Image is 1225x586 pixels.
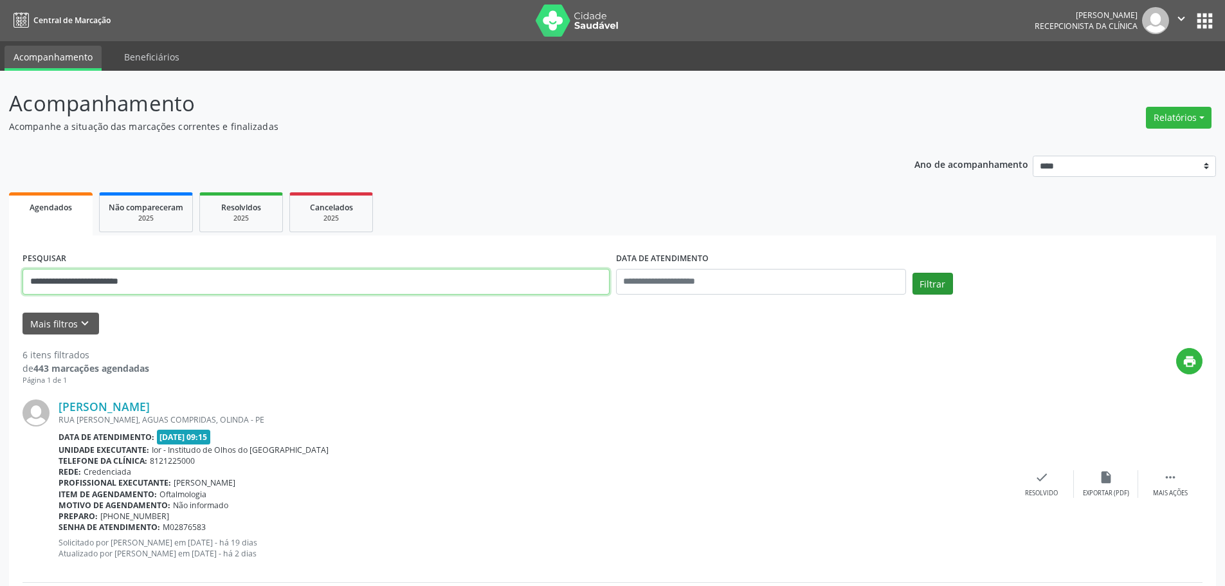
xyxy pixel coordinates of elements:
[59,537,1010,559] p: Solicitado por [PERSON_NAME] em [DATE] - há 19 dias Atualizado por [PERSON_NAME] em [DATE] - há 2...
[23,313,99,335] button: Mais filtroskeyboard_arrow_down
[109,214,183,223] div: 2025
[209,214,273,223] div: 2025
[221,202,261,213] span: Resolvidos
[1174,12,1188,26] i: 
[310,202,353,213] span: Cancelados
[23,399,50,426] img: img
[1193,10,1216,32] button: apps
[1083,489,1129,498] div: Exportar (PDF)
[1169,7,1193,34] button: 
[163,522,206,533] span: M02876583
[1035,470,1049,484] i: check
[59,489,157,500] b: Item de agendamento:
[59,432,154,443] b: Data de atendimento:
[59,399,150,414] a: [PERSON_NAME]
[9,120,854,133] p: Acompanhe a situação das marcações correntes e finalizadas
[59,511,98,522] b: Preparo:
[59,466,81,477] b: Rede:
[1142,7,1169,34] img: img
[59,455,147,466] b: Telefone da clínica:
[173,500,228,511] span: Não informado
[912,273,953,295] button: Filtrar
[1099,470,1113,484] i: insert_drive_file
[59,522,160,533] b: Senha de atendimento:
[159,489,206,500] span: Oftalmologia
[9,10,111,31] a: Central de Marcação
[59,414,1010,425] div: RUA [PERSON_NAME], AGUAS COMPRIDAS, OLINDA - PE
[23,375,149,386] div: Página 1 de 1
[23,249,66,269] label: PESQUISAR
[5,46,102,71] a: Acompanhamento
[23,348,149,362] div: 6 itens filtrados
[115,46,188,68] a: Beneficiários
[157,430,211,444] span: [DATE] 09:15
[1025,489,1058,498] div: Resolvido
[174,477,235,488] span: [PERSON_NAME]
[9,87,854,120] p: Acompanhamento
[616,249,709,269] label: DATA DE ATENDIMENTO
[33,15,111,26] span: Central de Marcação
[30,202,72,213] span: Agendados
[59,500,170,511] b: Motivo de agendamento:
[78,316,92,331] i: keyboard_arrow_down
[23,362,149,375] div: de
[59,444,149,455] b: Unidade executante:
[299,214,363,223] div: 2025
[84,466,131,477] span: Credenciada
[1176,348,1202,374] button: print
[100,511,169,522] span: [PHONE_NUMBER]
[1153,489,1188,498] div: Mais ações
[150,455,195,466] span: 8121225000
[33,362,149,374] strong: 443 marcações agendadas
[914,156,1028,172] p: Ano de acompanhamento
[1163,470,1177,484] i: 
[1183,354,1197,369] i: print
[1146,107,1211,129] button: Relatórios
[1035,10,1138,21] div: [PERSON_NAME]
[1035,21,1138,32] span: Recepcionista da clínica
[59,477,171,488] b: Profissional executante:
[109,202,183,213] span: Não compareceram
[152,444,329,455] span: Ior - Institudo de Olhos do [GEOGRAPHIC_DATA]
